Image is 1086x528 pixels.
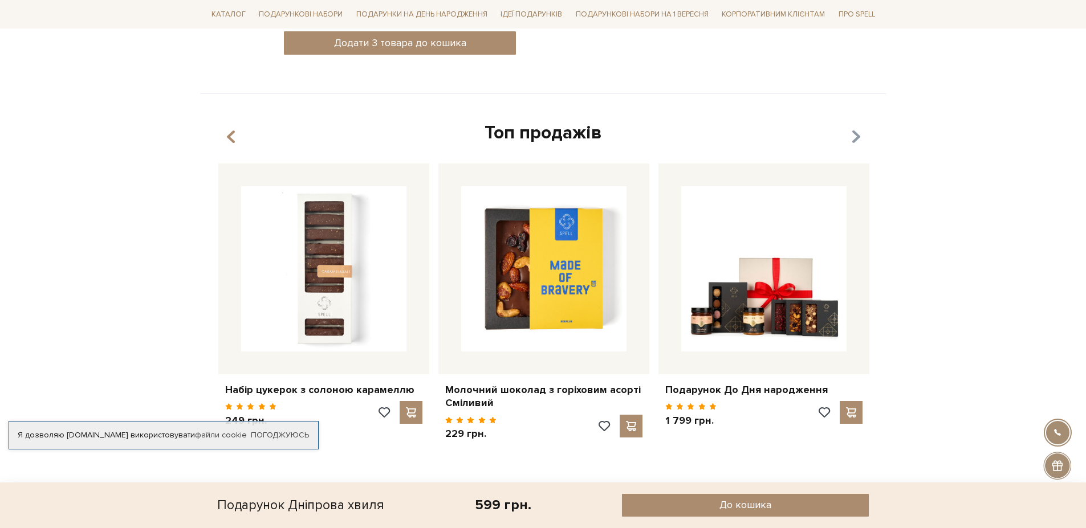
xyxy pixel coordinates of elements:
[284,31,516,55] button: Додати 3 товара до кошика
[352,6,492,23] a: Подарунки на День народження
[445,383,642,410] a: Молочний шоколад з горіховим асорті Сміливий
[225,414,277,427] p: 249 грн.
[475,496,531,514] div: 599 грн.
[665,383,863,396] a: Подарунок До Дня народження
[622,494,869,517] button: До кошика
[251,430,309,440] a: Погоджуюсь
[571,5,713,24] a: Подарункові набори на 1 Вересня
[195,430,247,440] a: файли cookie
[665,414,717,427] p: 1 799 грн.
[496,6,567,23] a: Ідеї подарунків
[719,498,771,511] span: До кошика
[217,494,384,517] div: Подарунок Дніпрова хвиля
[834,6,880,23] a: Про Spell
[717,5,829,24] a: Корпоративним клієнтам
[254,6,347,23] a: Подарункові набори
[207,6,250,23] a: Каталог
[445,427,497,440] p: 229 грн.
[9,430,318,440] div: Я дозволяю [DOMAIN_NAME] використовувати
[225,383,422,396] a: Набір цукерок з солоною карамеллю
[214,121,873,145] div: Топ продажів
